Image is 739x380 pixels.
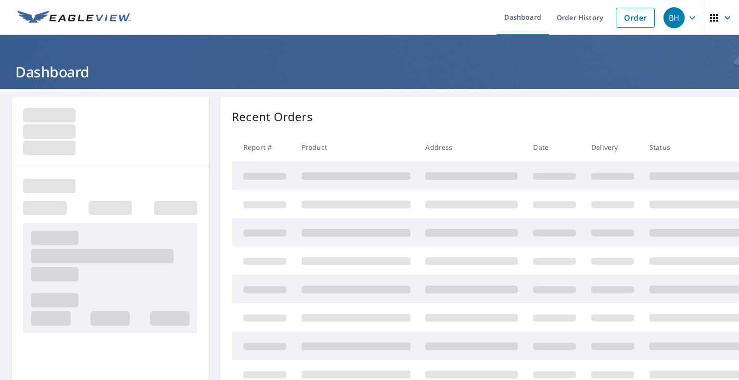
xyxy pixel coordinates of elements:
p: Recent Orders [232,108,313,125]
div: BH [663,7,685,28]
th: Date [525,133,584,161]
a: Order [616,8,655,28]
h1: Dashboard [12,62,727,82]
th: Report # [232,133,294,161]
th: Delivery [584,133,642,161]
img: EV Logo [17,11,131,25]
th: Address [418,133,525,161]
th: Product [294,133,418,161]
